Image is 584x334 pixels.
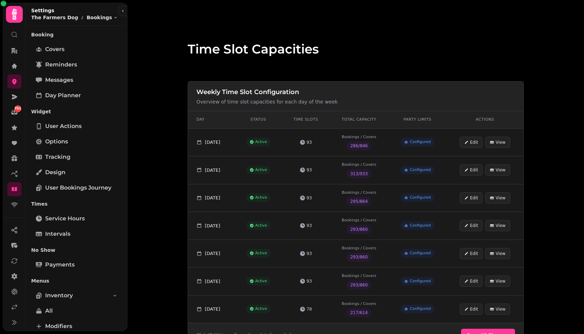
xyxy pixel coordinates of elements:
a: Inventory [31,289,122,303]
span: [DATE] [205,167,220,174]
p: Booking [31,28,122,41]
div: Bookings / Covers [338,273,380,279]
a: Options [31,135,122,149]
a: Tracking [31,150,122,164]
button: Edit [460,137,482,148]
div: 293 / 860 [347,280,371,290]
p: No Show [31,244,122,256]
button: View [485,304,510,315]
div: Bookings / Covers [338,218,380,223]
p: Times [31,198,122,210]
button: View [485,248,510,259]
span: Active [246,193,271,202]
span: [DATE] [205,194,220,201]
th: Actions [446,111,523,128]
span: 761 [15,106,21,111]
span: Covers [45,45,64,54]
span: Messages [45,76,73,84]
a: Covers [31,42,122,56]
div: Bookings / Covers [338,301,380,307]
span: Payments [45,261,75,269]
span: [DATE] [205,250,220,257]
a: Day Planner [31,88,122,102]
button: View [485,192,510,204]
a: Service Hours [31,212,122,226]
span: Inventory [45,291,73,300]
th: Party Limits [389,111,446,128]
span: 93 [307,250,312,257]
span: [DATE] [205,306,220,313]
span: Modifiers [45,322,72,331]
span: Active [246,138,271,147]
span: Configured [401,138,434,147]
button: View [485,220,510,231]
button: Bookings [86,14,117,21]
span: Active [246,249,271,258]
button: Edit [460,248,482,259]
span: Configured [401,249,434,258]
span: Design [45,168,65,177]
span: 93 [307,167,312,173]
div: Bookings / Covers [338,162,380,168]
button: Edit [460,220,482,231]
span: Reminders [45,61,77,69]
div: 217 / 614 [347,308,371,317]
span: Day Planner [45,91,81,100]
h2: Settings [31,7,118,14]
a: Design [31,165,122,179]
span: User Bookings Journey [45,184,111,192]
nav: breadcrumb [31,14,118,21]
p: Menus [31,275,122,287]
span: 93 [307,139,312,145]
span: [DATE] [205,139,220,146]
span: Active [246,305,271,313]
span: Options [45,137,68,146]
span: Intervals [45,230,70,238]
p: Overview of time slot capacities for each day of the week [196,98,515,105]
span: 93 [307,222,312,229]
span: User actions [45,122,82,130]
a: User actions [31,119,122,133]
div: Bookings / Covers [338,246,380,251]
button: Edit [460,192,482,204]
span: Active [246,166,271,175]
span: Active [246,221,271,230]
span: Tracking [45,153,70,161]
span: Service Hours [45,214,85,223]
p: The Farmers Dog [31,14,78,21]
a: Payments [31,258,122,272]
button: Edit [460,276,482,287]
span: Configured [401,166,434,175]
span: Configured [401,305,434,313]
span: Configured [401,193,434,202]
a: 761 [7,105,21,119]
div: 286 / 846 [347,141,371,150]
th: Total Capacity [329,111,388,128]
div: 293 / 860 [347,253,371,262]
span: Configured [401,277,434,286]
button: View [485,164,510,176]
a: All [31,304,122,318]
span: Active [246,277,271,286]
div: 313 / 933 [347,169,371,178]
th: Status [235,111,282,128]
a: Intervals [31,227,122,241]
h1: Time Slot Capacities [188,25,524,56]
button: View [485,276,510,287]
span: All [45,307,53,315]
span: 93 [307,278,312,284]
span: [DATE] [205,278,220,285]
div: Bookings / Covers [338,134,380,140]
button: Edit [460,304,482,315]
th: Day [188,111,235,128]
span: 93 [307,195,312,201]
span: [DATE] [205,222,220,229]
a: Messages [31,73,122,87]
a: User Bookings Journey [31,181,122,195]
div: 295 / 864 [347,197,371,206]
a: Modifiers [31,319,122,333]
button: Edit [460,164,482,176]
span: 78 [307,306,312,312]
div: 293 / 860 [347,225,371,234]
button: View [485,137,510,148]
